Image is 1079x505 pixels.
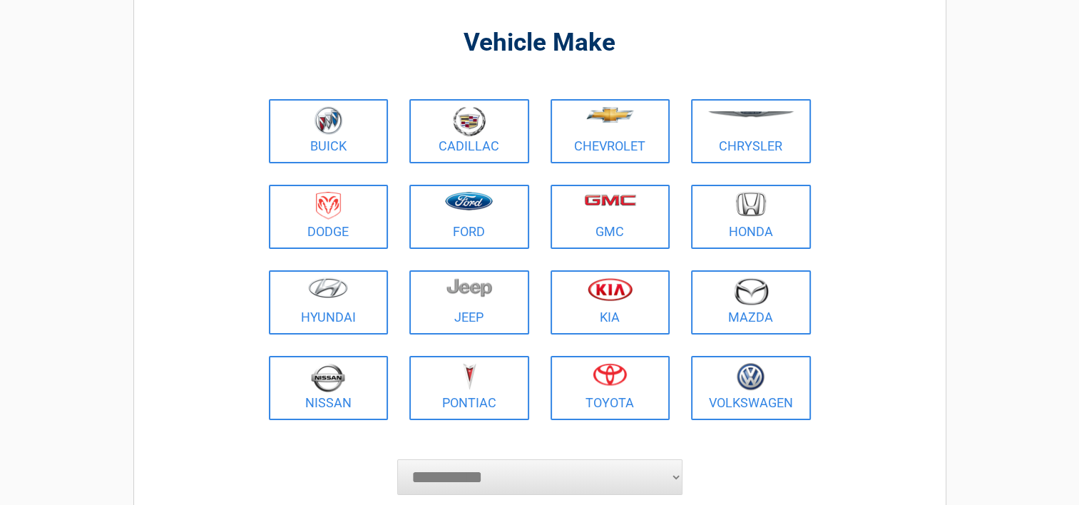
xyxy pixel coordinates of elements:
img: hyundai [308,277,348,298]
img: gmc [584,194,636,206]
a: Buick [269,99,389,163]
a: Mazda [691,270,811,335]
a: Pontiac [409,356,529,420]
img: volkswagen [737,363,764,391]
h2: Vehicle Make [265,26,814,60]
a: Honda [691,185,811,249]
img: cadillac [453,106,486,136]
img: honda [736,192,766,217]
a: Cadillac [409,99,529,163]
a: Dodge [269,185,389,249]
img: kia [588,277,633,301]
img: chevrolet [586,107,634,123]
a: Kia [551,270,670,335]
img: mazda [733,277,769,305]
img: dodge [316,192,341,220]
img: ford [445,192,493,210]
img: buick [315,106,342,135]
img: chrysler [707,111,794,118]
img: pontiac [462,363,476,390]
a: Jeep [409,270,529,335]
a: Ford [409,185,529,249]
img: jeep [446,277,492,297]
a: GMC [551,185,670,249]
a: Chevrolet [551,99,670,163]
img: nissan [311,363,345,392]
a: Nissan [269,356,389,420]
a: Hyundai [269,270,389,335]
img: toyota [593,363,627,386]
a: Toyota [551,356,670,420]
a: Volkswagen [691,356,811,420]
a: Chrysler [691,99,811,163]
